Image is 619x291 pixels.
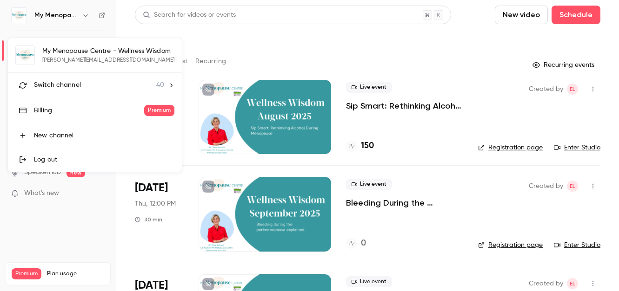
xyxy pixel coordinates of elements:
[156,80,164,90] span: 40
[144,105,174,116] span: Premium
[34,106,144,115] div: Billing
[34,131,174,140] div: New channel
[34,155,174,164] div: Log out
[34,80,81,90] span: Switch channel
